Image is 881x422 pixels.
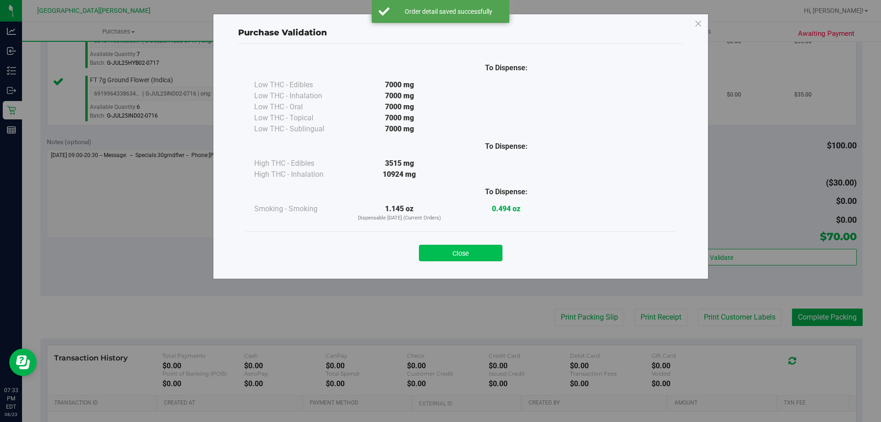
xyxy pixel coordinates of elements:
div: 10924 mg [346,169,453,180]
div: Low THC - Edibles [254,79,346,90]
span: Purchase Validation [238,28,327,38]
div: 7000 mg [346,79,453,90]
div: Low THC - Sublingual [254,124,346,135]
div: High THC - Inhalation [254,169,346,180]
div: Low THC - Oral [254,101,346,113]
div: 7000 mg [346,90,453,101]
div: To Dispense: [453,186,560,197]
div: 7000 mg [346,101,453,113]
div: 1.145 oz [346,203,453,222]
div: Smoking - Smoking [254,203,346,214]
strong: 0.494 oz [492,204,520,213]
div: Low THC - Topical [254,113,346,124]
div: 7000 mg [346,113,453,124]
div: Order detail saved successfully [395,7,502,16]
div: High THC - Edibles [254,158,346,169]
div: 3515 mg [346,158,453,169]
div: To Dispense: [453,62,560,73]
p: Dispensable [DATE] (Current Orders) [346,214,453,222]
div: To Dispense: [453,141,560,152]
div: 7000 mg [346,124,453,135]
iframe: Resource center [9,349,37,376]
div: Low THC - Inhalation [254,90,346,101]
button: Close [419,245,502,261]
